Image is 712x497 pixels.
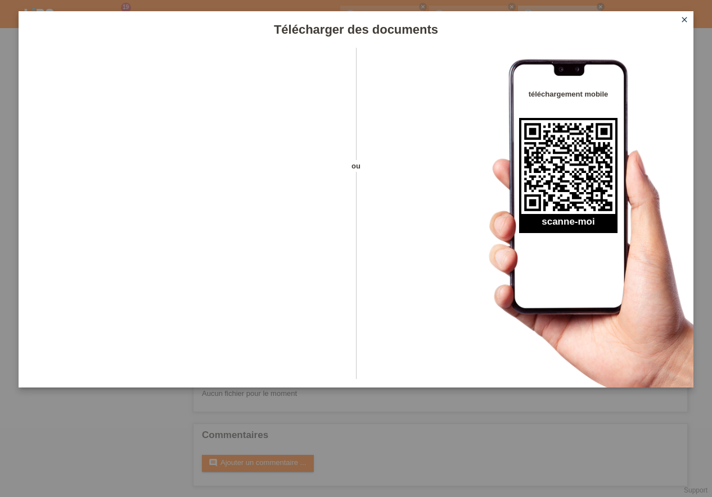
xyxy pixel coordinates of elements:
h4: téléchargement mobile [519,90,618,98]
h1: Télécharger des documents [19,22,693,37]
span: ou [336,160,376,172]
h2: scanne-moi [519,216,618,233]
i: close [680,15,689,24]
iframe: Upload [35,76,336,357]
a: close [677,14,692,27]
